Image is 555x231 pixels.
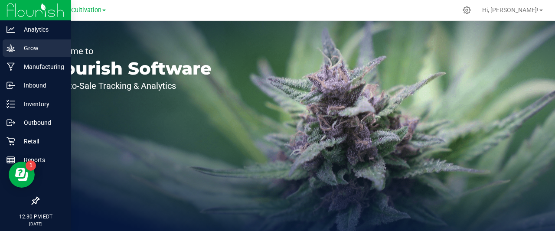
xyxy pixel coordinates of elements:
span: Cultivation [71,7,101,14]
inline-svg: Inventory [7,100,15,108]
span: Hi, [PERSON_NAME]! [482,7,539,13]
p: Analytics [15,24,67,35]
inline-svg: Reports [7,156,15,164]
iframe: Resource center [9,162,35,188]
p: 12:30 PM EDT [4,213,67,221]
div: Manage settings [461,6,472,14]
p: Reports [15,155,67,165]
p: Inventory [15,99,67,109]
p: Retail [15,136,67,146]
p: Seed-to-Sale Tracking & Analytics [47,81,212,90]
p: Inbound [15,80,67,91]
inline-svg: Analytics [7,25,15,34]
inline-svg: Manufacturing [7,62,15,71]
inline-svg: Retail [7,137,15,146]
p: Outbound [15,117,67,128]
p: [DATE] [4,221,67,227]
iframe: Resource center unread badge [26,160,36,171]
p: Grow [15,43,67,53]
inline-svg: Inbound [7,81,15,90]
p: Manufacturing [15,62,67,72]
p: Welcome to [47,47,212,55]
inline-svg: Outbound [7,118,15,127]
inline-svg: Grow [7,44,15,52]
p: Flourish Software [47,60,212,77]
